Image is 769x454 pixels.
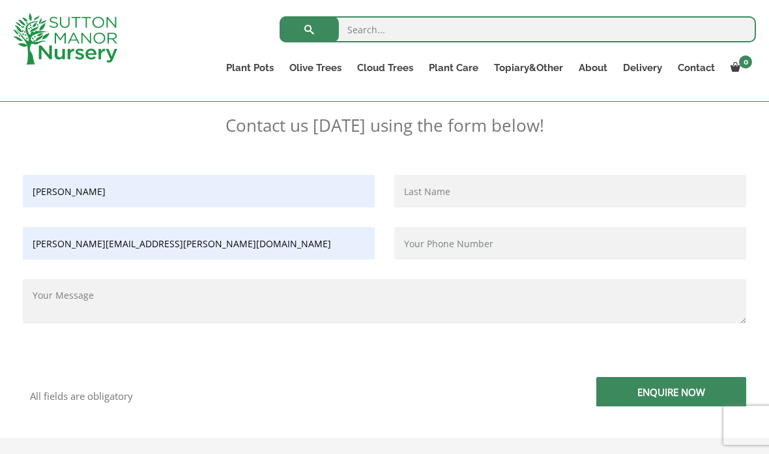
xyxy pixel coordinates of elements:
[723,59,756,77] a: 0
[615,59,670,77] a: Delivery
[394,175,746,207] input: Last Name
[739,55,752,68] span: 0
[670,59,723,77] a: Contact
[571,59,615,77] a: About
[13,13,117,65] img: logo
[421,59,486,77] a: Plant Care
[282,59,349,77] a: Olive Trees
[349,59,421,77] a: Cloud Trees
[394,227,746,260] input: Your Phone Number
[486,59,571,77] a: Topiary&Other
[13,115,756,136] p: Contact us [DATE] using the form below!
[280,16,756,42] input: Search...
[218,59,282,77] a: Plant Pots
[30,390,375,402] p: All fields are obligatory
[23,175,375,207] input: First Name
[13,175,756,438] form: Contact form
[23,227,375,260] input: Your Email
[596,377,746,406] input: Enquire Now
